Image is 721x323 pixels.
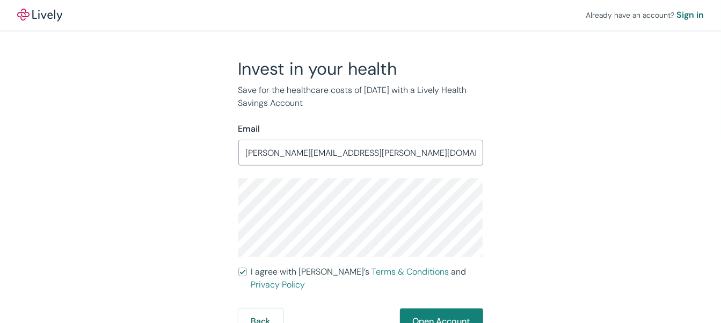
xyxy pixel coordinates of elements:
p: Save for the healthcare costs of [DATE] with a Lively Health Savings Account [238,84,483,110]
label: Email [238,123,260,135]
span: I agree with [PERSON_NAME]’s and [251,265,483,291]
h2: Invest in your health [238,58,483,80]
a: Privacy Policy [251,279,305,290]
a: Terms & Conditions [372,266,449,277]
a: LivelyLively [17,9,62,21]
img: Lively [17,9,62,21]
div: Already have an account? [586,9,704,21]
a: Sign in [676,9,704,21]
